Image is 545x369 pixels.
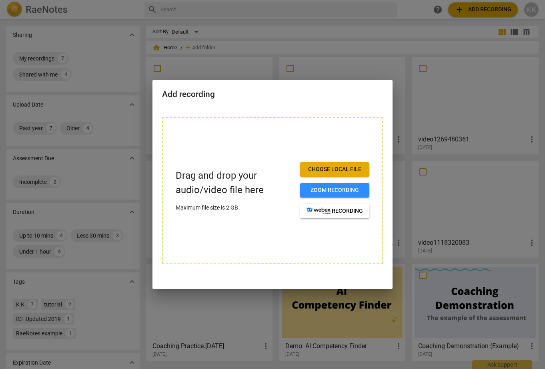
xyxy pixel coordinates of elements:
button: Zoom recording [300,183,369,198]
span: Zoom recording [307,186,363,194]
button: Choose local file [300,162,369,177]
span: Choose local file [307,165,363,173]
span: recording [307,207,363,215]
p: Drag and drop your audio/video file here [176,169,294,197]
p: Maximum file size is 2 GB [176,204,294,212]
button: recording [300,204,369,218]
h2: Add recording [162,89,383,99]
